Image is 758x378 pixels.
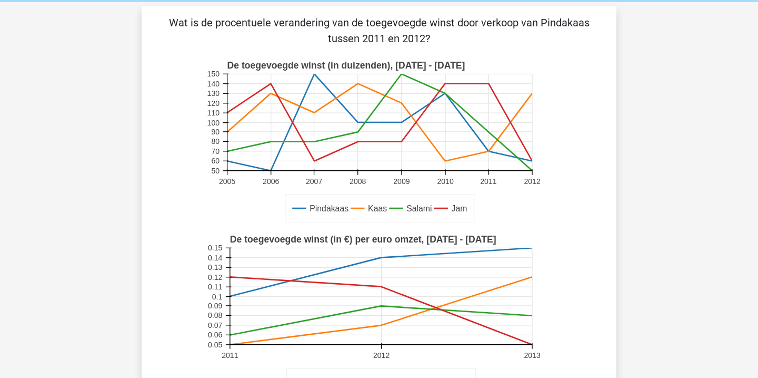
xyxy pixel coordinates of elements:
text: 140 [207,80,220,88]
text: 0.14 [208,254,223,262]
text: 90 [211,128,220,136]
text: 120 [207,99,220,108]
text: 2008 [350,177,366,186]
text: 0.08 [208,312,223,320]
text: Pindakaas [310,204,348,213]
text: 130 [207,89,220,98]
text: De toegevoegde winst (in €) per euro omzet, [DATE] - [DATE] [230,234,496,245]
text: Jam [452,204,467,213]
p: Wat is de procentuele verandering van de toegevoegde winst door verkoop van Pindakaas tussen 2011... [158,15,600,46]
text: 2011 [480,177,496,186]
text: 2005 [219,177,235,186]
text: 2009 [393,177,410,186]
text: 0.12 [208,273,223,282]
text: 2010 [437,177,453,186]
text: Kaas [368,204,387,213]
text: 70 [211,147,220,156]
text: 150 [207,70,220,78]
text: 0.07 [208,321,223,329]
text: 2012 [373,351,390,360]
text: 2011 [222,351,238,360]
text: 50 [211,167,220,175]
text: De toegevoegde winst (in duizenden), [DATE] - [DATE] [227,60,465,71]
text: 0.05 [208,341,223,349]
text: 80 [211,138,220,146]
text: 60 [211,157,220,165]
text: 0.13 [208,263,223,272]
text: 100 [207,119,220,127]
text: 2007 [306,177,322,186]
text: 0.15 [208,244,223,252]
text: 0.06 [208,331,223,339]
text: 0.1 [212,293,223,301]
text: 0.09 [208,302,223,310]
text: 2013 [524,351,540,360]
text: 110 [207,109,220,117]
text: 0.11 [208,283,223,291]
text: 2012 [524,177,540,186]
text: Salami [406,204,432,213]
text: 2006 [263,177,279,186]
